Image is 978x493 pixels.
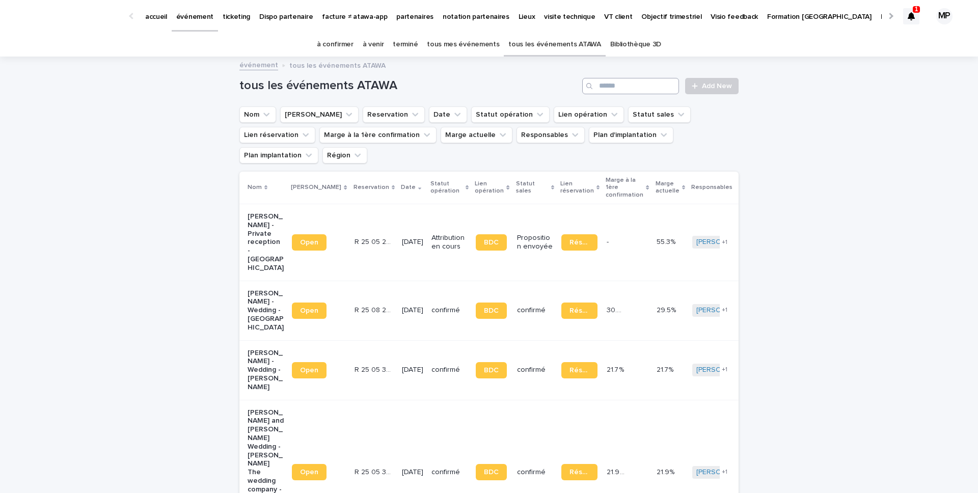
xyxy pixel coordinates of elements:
p: Lien opération [475,178,504,197]
a: [PERSON_NAME] [696,306,752,315]
a: Réservation [561,464,597,480]
button: Nom [239,106,276,123]
p: Date [401,182,416,193]
p: Nom [248,182,262,193]
span: BDC [484,469,499,476]
span: Réservation [569,367,589,374]
p: R 25 05 3705 [355,364,393,374]
span: + 1 [722,469,727,475]
a: tous les événements ATAWA [508,33,601,57]
a: Bibliothèque 3D [610,33,661,57]
p: 21.9% [657,466,676,477]
button: Date [429,106,467,123]
span: Open [300,239,318,246]
div: 1 [903,8,919,24]
a: Open [292,303,327,319]
p: R 25 05 263 [355,236,393,247]
button: Responsables [517,127,585,143]
span: + 1 [722,239,727,245]
p: confirmé [431,468,468,477]
span: Open [300,307,318,314]
a: [PERSON_NAME] [696,366,752,374]
input: Search [582,78,679,94]
span: Réservation [569,239,589,246]
p: confirmé [517,306,553,315]
p: Proposition envoyée [517,234,553,251]
a: Open [292,464,327,480]
p: - [607,236,611,247]
p: 1 [915,6,918,13]
span: Réservation [569,469,589,476]
p: Statut opération [430,178,463,197]
a: Réservation [561,234,597,251]
a: BDC [476,362,507,378]
a: Add New [685,78,739,94]
p: [PERSON_NAME] - Wedding - [PERSON_NAME] [248,349,284,392]
span: Add New [702,83,732,90]
p: 21.7% [657,364,675,374]
p: [DATE] [402,366,423,374]
button: Statut sales [628,106,691,123]
a: événement [239,59,278,70]
a: [PERSON_NAME] [696,468,752,477]
p: [PERSON_NAME] - Private reception - [GEOGRAPHIC_DATA] [248,212,284,272]
tr: [PERSON_NAME] - Private reception - [GEOGRAPHIC_DATA]OpenR 25 05 263R 25 05 263 [DATE]Attribution... [239,204,895,281]
p: confirmé [431,306,468,315]
button: Lien réservation [239,127,315,143]
button: Marge actuelle [441,127,512,143]
p: Statut sales [516,178,549,197]
p: 21.9 % [607,466,627,477]
p: R 25 05 3506 [355,466,393,477]
span: + 1 [722,367,727,373]
a: Open [292,234,327,251]
p: confirmé [517,468,553,477]
span: Réservation [569,307,589,314]
a: Réservation [561,303,597,319]
p: Reservation [354,182,389,193]
a: BDC [476,234,507,251]
p: confirmé [431,366,468,374]
span: Open [300,367,318,374]
a: BDC [476,303,507,319]
p: [DATE] [402,306,423,315]
img: Ls34BcGeRexTGTNfXpUC [20,6,119,26]
p: [DATE] [402,468,423,477]
a: à confirmer [317,33,354,57]
span: BDC [484,307,499,314]
p: 30.9 % [607,304,627,315]
button: Statut opération [471,106,550,123]
tr: [PERSON_NAME] - Wedding - [GEOGRAPHIC_DATA]OpenR 25 08 241R 25 08 241 [DATE]confirméBDCconfirméRé... [239,281,895,340]
p: [PERSON_NAME] [291,182,341,193]
a: BDC [476,464,507,480]
span: BDC [484,239,499,246]
tr: [PERSON_NAME] - Wedding - [PERSON_NAME]OpenR 25 05 3705R 25 05 3705 [DATE]confirméBDCconfirméRése... [239,340,895,400]
button: Lien opération [554,106,624,123]
a: Réservation [561,362,597,378]
p: Attribution en cours [431,234,468,251]
button: Reservation [363,106,425,123]
p: Marge actuelle [656,178,680,197]
span: + 1 [722,307,727,313]
p: Lien réservation [560,178,594,197]
a: à venir [363,33,384,57]
button: Région [322,147,367,163]
a: tous mes événements [427,33,499,57]
p: 21.7 % [607,364,626,374]
p: confirmé [517,366,553,374]
p: 29.5% [657,304,678,315]
div: MP [936,8,953,24]
p: [DATE] [402,238,423,247]
span: Open [300,469,318,476]
p: Marge à la 1ère confirmation [606,175,643,201]
a: terminé [393,33,418,57]
p: 55.3% [657,236,677,247]
a: [PERSON_NAME] [696,238,752,247]
p: Plan d'implantation [739,178,781,197]
p: R 25 08 241 [355,304,393,315]
button: Lien Stacker [280,106,359,123]
button: Marge à la 1ère confirmation [319,127,437,143]
button: Plan implantation [239,147,318,163]
h1: tous les événements ATAWA [239,78,578,93]
p: [PERSON_NAME] - Wedding - [GEOGRAPHIC_DATA] [248,289,284,332]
